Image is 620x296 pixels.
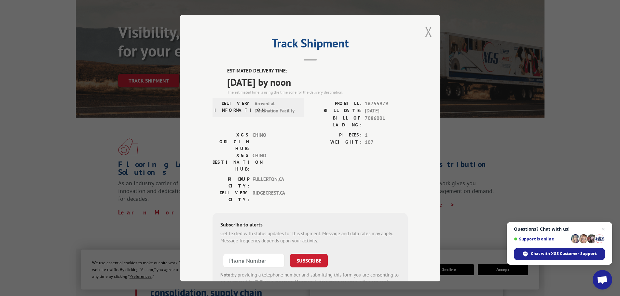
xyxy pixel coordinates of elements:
[531,251,597,257] span: Chat with XGS Customer Support
[365,131,408,139] span: 1
[227,74,408,89] span: [DATE] by noon
[213,131,249,152] label: XGS ORIGIN HUB:
[213,175,249,189] label: PICKUP CITY:
[425,23,432,40] button: Close modal
[227,67,408,75] label: ESTIMATED DELIVERY TIME:
[310,139,362,146] label: WEIGHT:
[514,248,605,260] div: Chat with XGS Customer Support
[253,152,296,172] span: CHINO
[365,139,408,146] span: 107
[214,100,251,114] label: DELIVERY INFORMATION:
[223,253,285,267] input: Phone Number
[253,131,296,152] span: CHINO
[290,253,328,267] button: SUBSCRIBE
[514,237,569,241] span: Support is online
[599,225,607,233] span: Close chat
[365,114,408,128] span: 7086001
[213,152,249,172] label: XGS DESTINATION HUB:
[213,189,249,203] label: DELIVERY CITY:
[220,271,400,293] div: by providing a telephone number and submitting this form you are consenting to be contacted by SM...
[253,189,296,203] span: RIDGECREST , CA
[310,100,362,107] label: PROBILL:
[213,39,408,51] h2: Track Shipment
[514,226,605,232] span: Questions? Chat with us!
[220,220,400,230] div: Subscribe to alerts
[593,270,612,290] div: Open chat
[365,100,408,107] span: 16755979
[220,230,400,244] div: Get texted with status updates for this shipment. Message and data rates may apply. Message frequ...
[220,271,232,277] strong: Note:
[310,107,362,115] label: BILL DATE:
[253,175,296,189] span: FULLERTON , CA
[255,100,298,114] span: Arrived at Destination Facility
[310,131,362,139] label: PIECES:
[310,114,362,128] label: BILL OF LADING:
[227,89,408,95] div: The estimated time is using the time zone for the delivery destination.
[365,107,408,115] span: [DATE]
